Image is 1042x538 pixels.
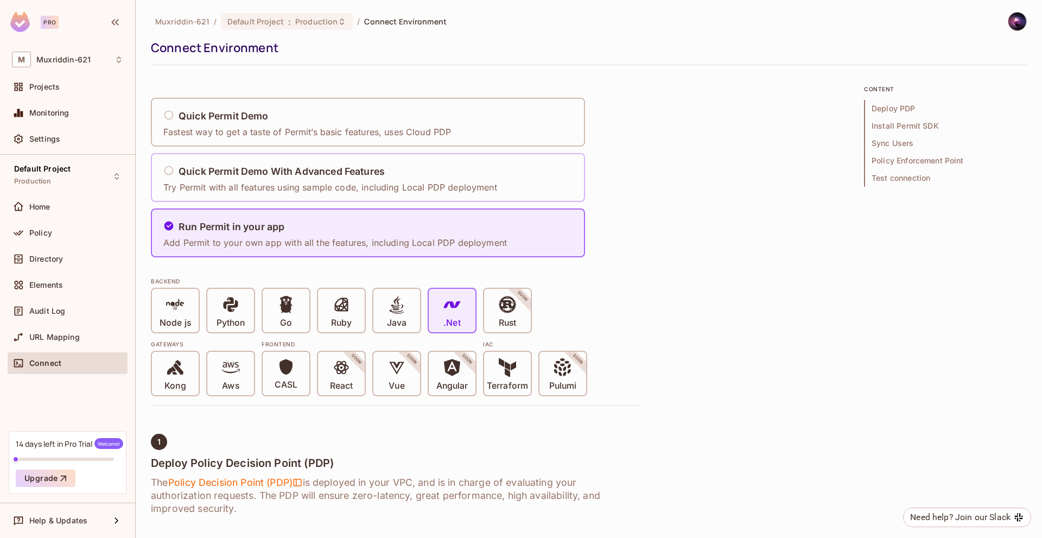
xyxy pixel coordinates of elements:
[14,177,52,186] span: Production
[364,16,447,27] span: Connect Environment
[151,340,255,349] div: Gateways
[288,17,291,26] span: :
[910,511,1011,524] div: Need help? Join our Slack
[94,438,123,449] span: Welcome!
[557,338,599,381] span: SOON
[222,381,239,391] p: Aws
[179,166,385,177] h5: Quick Permit Demo With Advanced Features
[443,318,460,328] p: .Net
[164,381,186,391] p: Kong
[331,318,352,328] p: Ruby
[29,202,50,211] span: Home
[151,40,1021,56] div: Connect Environment
[227,16,284,27] span: Default Project
[262,340,476,349] div: Frontend
[483,340,587,349] div: IAC
[155,16,209,27] span: the active workspace
[29,109,69,117] span: Monitoring
[387,318,406,328] p: Java
[29,281,63,289] span: Elements
[36,55,91,64] span: Workspace: Muxriddin-621
[280,318,292,328] p: Go
[864,117,1027,135] span: Install Permit SDK
[163,237,507,249] p: Add Permit to your own app with all the features, including Local PDP deployment
[864,85,1027,93] p: content
[864,100,1027,117] span: Deploy PDP
[214,16,217,27] li: /
[295,16,338,27] span: Production
[29,333,80,341] span: URL Mapping
[275,379,297,390] p: CASL
[163,181,497,193] p: Try Permit with all features using sample code, including Local PDP deployment
[151,476,639,515] h6: The is deployed in your VPC, and is in charge of evaluating your authorization requests. The PDP ...
[335,338,378,381] span: SOON
[217,318,245,328] p: Python
[501,275,544,318] span: SOON
[10,12,30,32] img: SReyMgAAAABJRU5ErkJggg==
[436,381,468,391] p: Angular
[151,457,639,470] h4: Deploy Policy Decision Point (PDP)
[29,516,87,525] span: Help & Updates
[16,438,123,449] div: 14 days left in Pro Trial
[29,83,60,91] span: Projects
[864,135,1027,152] span: Sync Users
[499,318,516,328] p: Rust
[29,307,65,315] span: Audit Log
[29,135,60,143] span: Settings
[391,338,433,381] span: SOON
[151,277,639,286] div: BACKEND
[549,381,576,391] p: Pulumi
[16,470,75,487] button: Upgrade
[1008,12,1026,30] img: Muxriddin
[157,438,161,446] span: 1
[14,164,71,173] span: Default Project
[12,52,31,67] span: M
[446,338,488,381] span: SOON
[389,381,404,391] p: Vue
[179,111,269,122] h5: Quick Permit Demo
[330,381,353,391] p: React
[487,381,528,391] p: Terraform
[168,476,302,489] span: Policy Decision Point (PDP)
[29,255,63,263] span: Directory
[864,169,1027,187] span: Test connection
[163,126,451,138] p: Fastest way to get a taste of Permit’s basic features, uses Cloud PDP
[864,152,1027,169] span: Policy Enforcement Point
[29,229,52,237] span: Policy
[179,221,284,232] h5: Run Permit in your app
[29,359,61,368] span: Connect
[41,16,59,29] div: Pro
[357,16,360,27] li: /
[160,318,191,328] p: Node js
